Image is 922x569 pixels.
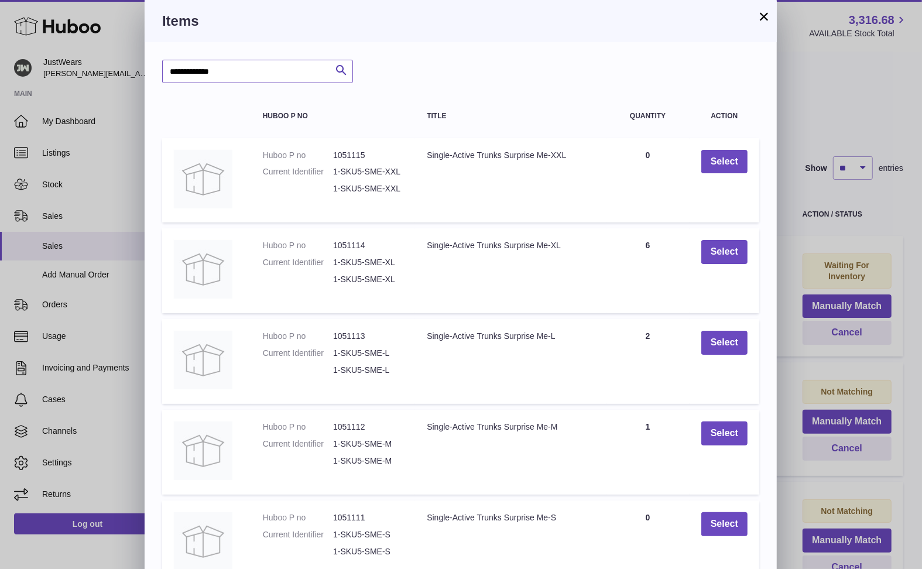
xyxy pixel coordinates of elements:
dt: Huboo P no [263,331,333,342]
div: Single-Active Trunks Surprise Me-L [427,331,594,342]
dt: Huboo P no [263,421,333,433]
dt: Current Identifier [263,348,333,359]
dd: 1-SKU5-SME-S [333,546,403,557]
div: Single-Active Trunks Surprise Me-M [427,421,594,433]
dt: Current Identifier [263,257,333,268]
dd: 1-SKU5-SME-L [333,348,403,359]
dt: Huboo P no [263,512,333,523]
dd: 1051111 [333,512,403,523]
td: 2 [606,319,690,404]
dd: 1051114 [333,240,403,251]
dt: Current Identifier [263,529,333,540]
td: 6 [606,228,690,313]
dt: Current Identifier [263,166,333,177]
dd: 1-SKU5-SME-M [333,438,403,450]
div: Single-Active Trunks Surprise Me-S [427,512,594,523]
button: Select [701,331,748,355]
th: Title [415,101,606,132]
button: Select [701,421,748,445]
th: Action [690,101,759,132]
img: Single-Active Trunks Surprise Me-L [174,331,232,389]
dd: 1051115 [333,150,403,161]
h3: Items [162,12,759,30]
dt: Huboo P no [263,150,333,161]
button: Select [701,240,748,264]
button: Select [701,512,748,536]
dd: 1-SKU5-SME-XXL [333,183,403,194]
dt: Current Identifier [263,438,333,450]
dd: 1-SKU5-SME-XXL [333,166,403,177]
td: 0 [606,138,690,223]
dd: 1-SKU5-SME-L [333,365,403,376]
img: Single-Active Trunks Surprise Me-XXL [174,150,232,208]
td: 1 [606,410,690,495]
dd: 1-SKU5-SME-M [333,455,403,467]
button: Select [701,150,748,174]
dd: 1051112 [333,421,403,433]
img: Single-Active Trunks Surprise Me-XL [174,240,232,299]
dd: 1-SKU5-SME-XL [333,257,403,268]
dd: 1-SKU5-SME-S [333,529,403,540]
th: Huboo P no [251,101,416,132]
th: Quantity [606,101,690,132]
dd: 1051113 [333,331,403,342]
dd: 1-SKU5-SME-XL [333,274,403,285]
div: Single-Active Trunks Surprise Me-XL [427,240,594,251]
dt: Huboo P no [263,240,333,251]
button: × [757,9,771,23]
div: Single-Active Trunks Surprise Me-XXL [427,150,594,161]
img: Single-Active Trunks Surprise Me-M [174,421,232,480]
